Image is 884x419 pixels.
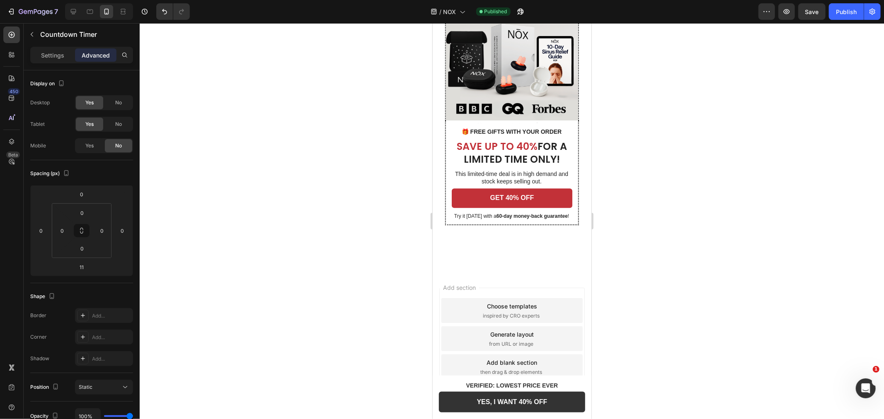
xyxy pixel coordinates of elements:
div: Publish [836,7,857,16]
input: 0 [35,224,47,237]
p: Settings [41,51,64,60]
button: Static [75,380,133,395]
span: No [115,120,122,128]
input: 0px [74,242,90,255]
div: Corner [30,333,47,341]
div: Mobile [30,142,46,149]
span: 1 [873,366,879,373]
p: Advanced [82,51,110,60]
input: 0px [56,224,68,237]
iframe: Intercom live chat [856,378,876,398]
div: 450 [8,88,20,95]
span: inspired by CRO experts [51,289,107,296]
div: Display on [30,78,66,89]
div: Desktop [30,99,50,106]
span: Yes [85,142,94,149]
input: 0px [74,207,90,219]
span: Yes [85,120,94,128]
div: Add blank section [54,335,105,344]
span: No [115,99,122,106]
a: YES, I WANT 40% OFF [6,368,153,389]
span: / [440,7,442,16]
button: Save [798,3,826,20]
iframe: Design area [433,23,591,419]
div: Beta [6,152,20,158]
span: NOX [443,7,456,16]
p: 7 [54,7,58,17]
span: Published [484,8,507,15]
div: Shadow [30,355,49,362]
div: Border [30,312,46,319]
span: from URL or image [57,317,101,325]
p: Countdown Timer [40,29,130,39]
div: Tablet [30,120,45,128]
input: 0 [116,224,128,237]
input: 0px [96,224,108,237]
span: Yes [85,99,94,106]
span: then drag & drop elements [48,345,110,353]
span: Save [805,8,819,15]
button: Publish [829,3,864,20]
span: Add section [7,260,46,269]
input: 0 [73,188,90,200]
div: Position [30,382,61,393]
div: Choose templates [54,279,104,287]
span: YES, I WANT 40% OFF [44,375,115,382]
div: Add... [92,312,131,320]
div: Add... [92,355,131,363]
button: 7 [3,3,62,20]
div: Add... [92,334,131,341]
div: Shape [30,291,57,302]
div: Generate layout [58,307,101,315]
div: Undo/Redo [156,3,190,20]
div: Spacing (px) [30,168,71,179]
input: 11 [73,261,90,273]
span: No [115,142,122,149]
p: VERIFIED: LOWEST PRICE EVER [7,357,152,368]
span: Static [79,384,92,390]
